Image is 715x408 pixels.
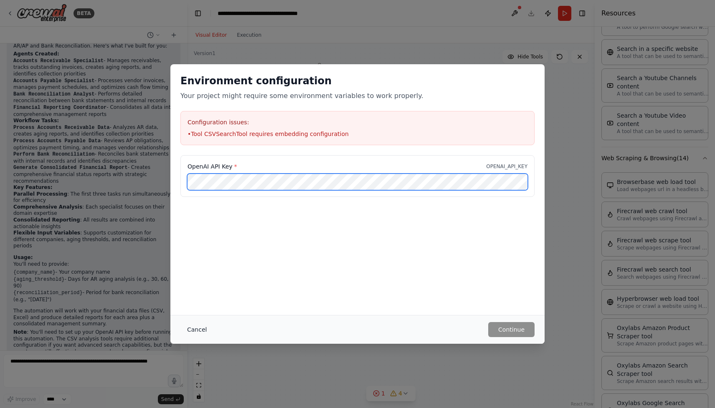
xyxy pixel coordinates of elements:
[188,130,527,138] li: • Tool CSVSearchTool requires embedding configuration
[180,91,535,101] p: Your project might require some environment variables to work properly.
[188,162,237,171] label: OpenAI API Key
[486,163,527,170] p: OPENAI_API_KEY
[488,322,535,337] button: Continue
[180,322,213,337] button: Cancel
[180,74,535,88] h2: Environment configuration
[188,118,527,126] h3: Configuration issues:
